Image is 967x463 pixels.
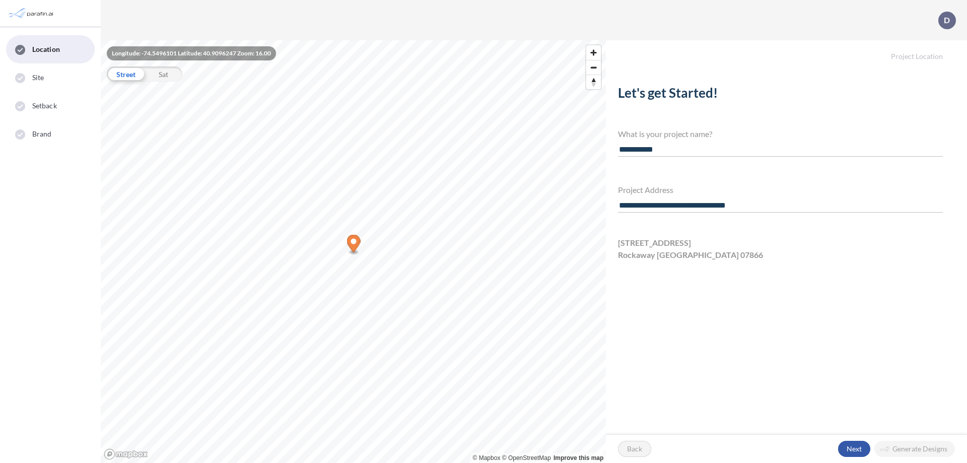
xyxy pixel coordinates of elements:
[8,4,56,23] img: Parafin
[473,454,501,461] a: Mapbox
[586,60,601,75] button: Zoom out
[618,129,943,139] h4: What is your project name?
[32,73,44,83] span: Site
[32,129,52,139] span: Brand
[618,85,943,105] h2: Let's get Started!
[618,249,763,261] span: Rockaway [GEOGRAPHIC_DATA] 07866
[101,40,606,463] canvas: Map
[586,45,601,60] button: Zoom in
[618,237,691,249] span: [STREET_ADDRESS]
[347,235,361,255] div: Map marker
[145,67,182,82] div: Sat
[32,44,60,54] span: Location
[618,185,943,194] h4: Project Address
[606,40,967,61] h5: Project Location
[502,454,551,461] a: OpenStreetMap
[838,441,870,457] button: Next
[107,67,145,82] div: Street
[586,75,601,89] button: Reset bearing to north
[104,448,148,460] a: Mapbox homepage
[107,46,276,60] div: Longitude: -74.5496101 Latitude: 40.9096247 Zoom: 16.00
[554,454,603,461] a: Improve this map
[32,101,57,111] span: Setback
[944,16,950,25] p: D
